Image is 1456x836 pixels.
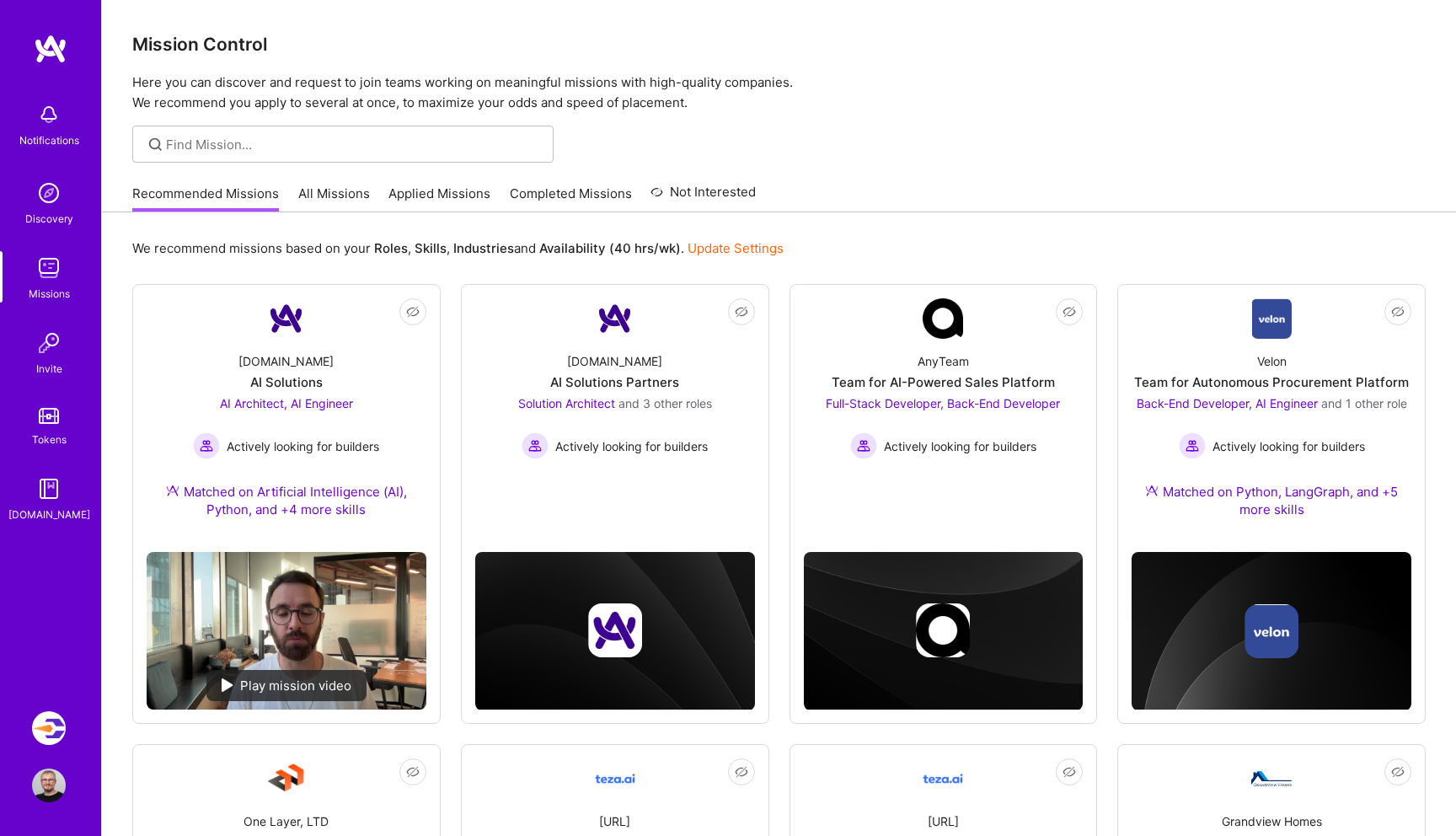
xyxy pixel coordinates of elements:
img: Ateam Purple Icon [1145,484,1159,497]
div: AI Solutions Partners [550,373,679,391]
span: Back-End Developer, AI Engineer [1137,396,1318,410]
span: AI Architect, AI Engineer [220,396,353,410]
img: play [222,678,233,692]
div: AI Solutions [250,373,323,391]
input: Find Mission... [166,136,541,153]
div: One Layer, LTD [244,812,329,830]
i: icon EyeClosed [406,765,420,779]
span: Actively looking for builders [1212,437,1365,455]
a: Company Logo[DOMAIN_NAME]AI SolutionsAI Architect, AI Engineer Actively looking for buildersActiv... [147,298,426,539]
div: Discovery [25,210,73,228]
div: [URL] [928,812,959,830]
img: Company Logo [266,298,307,339]
img: Company Logo [266,758,307,799]
a: Update Settings [688,240,784,256]
img: Company logo [588,603,642,657]
a: Company Logo[DOMAIN_NAME]AI Solutions PartnersSolution Architect and 3 other rolesActively lookin... [475,298,755,497]
i: icon EyeClosed [735,305,748,319]
div: Tokens [32,431,67,448]
div: [DOMAIN_NAME] [238,352,334,370]
div: [DOMAIN_NAME] [8,506,90,523]
h3: Mission Control [132,34,1426,55]
div: Grandview Homes [1222,812,1322,830]
b: Availability (40 hrs/wk) [539,240,681,256]
img: Company Logo [923,758,963,799]
a: Recommended Missions [132,185,279,212]
img: teamwork [32,251,66,285]
i: icon EyeClosed [406,305,420,319]
div: Velon [1257,352,1287,370]
img: Company Logo [1251,771,1292,786]
a: Company LogoAnyTeamTeam for AI-Powered Sales PlatformFull-Stack Developer, Back-End Developer Act... [804,298,1084,497]
img: Actively looking for builders [522,432,549,459]
img: cover [804,552,1084,710]
span: Solution Architect [518,396,615,410]
a: Completed Missions [510,185,632,212]
span: Actively looking for builders [555,437,708,455]
div: Team for Autonomous Procurement Platform [1134,373,1409,391]
img: tokens [39,408,59,424]
div: [URL] [599,812,630,830]
div: [DOMAIN_NAME] [567,352,662,370]
i: icon EyeClosed [735,765,748,779]
i: icon SearchGrey [146,135,165,154]
a: Applied Missions [388,185,490,212]
i: icon EyeClosed [1063,765,1076,779]
img: User Avatar [32,769,66,802]
div: Matched on Python, LangGraph, and +5 more skills [1132,483,1411,518]
a: All Missions [298,185,370,212]
a: Not Interested [650,182,756,212]
img: No Mission [147,552,426,710]
img: bell [32,98,66,131]
img: Company Logo [595,298,635,339]
div: Missions [29,285,70,303]
img: Velocity: Enabling Developers Create Isolated Environments, Easily. [32,711,66,745]
i: icon EyeClosed [1391,765,1405,779]
span: Full-Stack Developer, Back-End Developer [826,396,1060,410]
img: Company Logo [595,758,635,799]
img: discovery [32,176,66,210]
b: Roles [374,240,408,256]
img: Company Logo [1252,298,1292,339]
img: Invite [32,326,66,360]
img: guide book [32,472,66,506]
img: Company logo [1245,604,1298,658]
div: Play mission video [206,670,367,701]
img: cover [1132,552,1411,710]
img: Actively looking for builders [1179,432,1206,459]
p: Here you can discover and request to join teams working on meaningful missions with high-quality ... [132,72,1426,113]
div: AnyTeam [918,352,969,370]
a: Company LogoVelonTeam for Autonomous Procurement PlatformBack-End Developer, AI Engineer and 1 ot... [1132,298,1411,539]
img: logo [34,34,67,64]
img: cover [475,552,755,710]
div: Notifications [19,131,79,149]
span: and 3 other roles [618,396,712,410]
div: Team for AI-Powered Sales Platform [832,373,1055,391]
img: Ateam Purple Icon [166,484,179,497]
b: Skills [415,240,447,256]
a: Velocity: Enabling Developers Create Isolated Environments, Easily. [28,711,70,745]
img: Company logo [916,603,970,657]
span: Actively looking for builders [884,437,1036,455]
img: Actively looking for builders [193,432,220,459]
p: We recommend missions based on your , , and . [132,239,784,257]
span: and 1 other role [1321,396,1407,410]
i: icon EyeClosed [1391,305,1405,319]
span: Actively looking for builders [227,437,379,455]
i: icon EyeClosed [1063,305,1076,319]
div: Invite [36,360,62,378]
img: Company Logo [923,298,963,339]
b: Industries [453,240,514,256]
img: Actively looking for builders [850,432,877,459]
div: Matched on Artificial Intelligence (AI), Python, and +4 more skills [147,483,426,518]
a: User Avatar [28,769,70,802]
